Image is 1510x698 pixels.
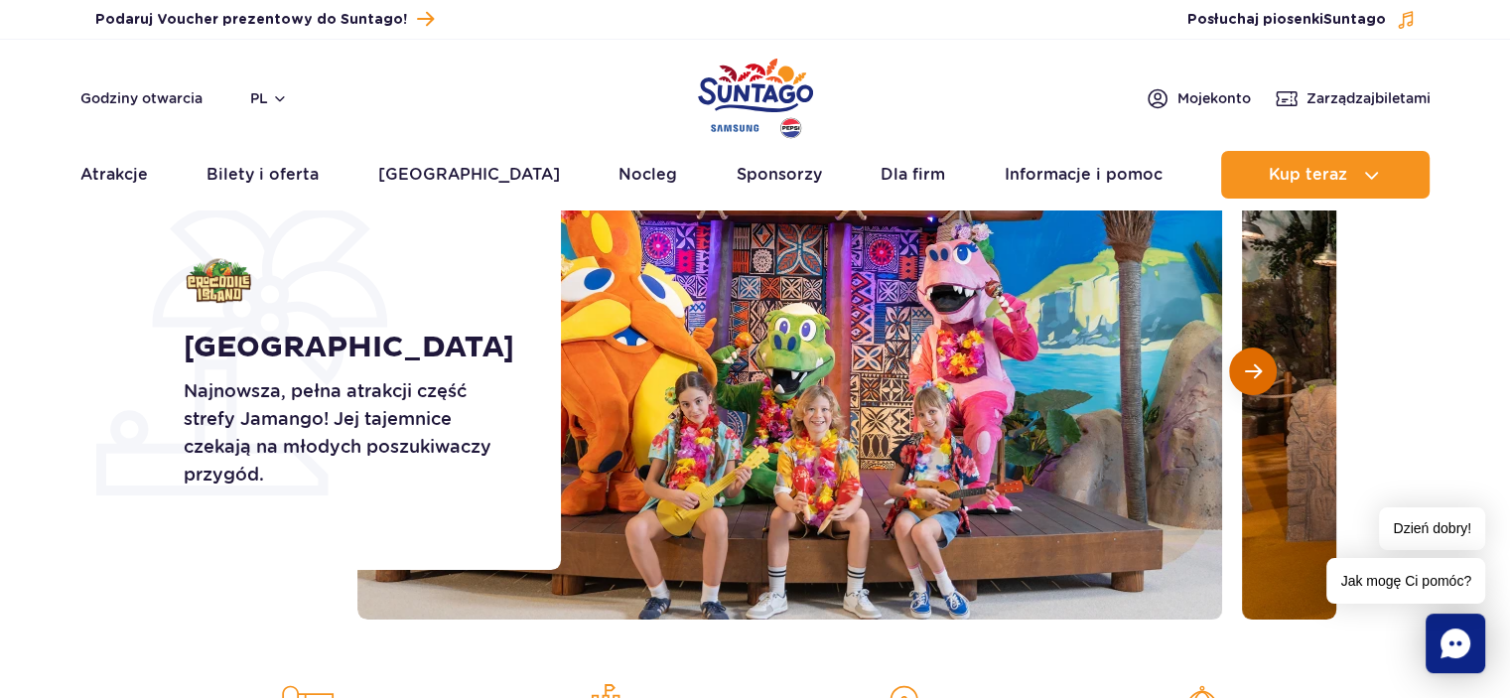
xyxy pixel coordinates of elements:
[1229,348,1277,395] button: Następny slajd
[618,151,677,199] a: Nocleg
[80,151,148,199] a: Atrakcje
[184,330,516,365] h1: [GEOGRAPHIC_DATA]
[1306,88,1431,108] span: Zarządzaj biletami
[1379,507,1485,550] span: Dzień dobry!
[1269,166,1347,184] span: Kup teraz
[698,50,813,141] a: Park of Poland
[1187,10,1386,30] span: Posłuchaj piosenki
[1146,86,1251,110] a: Mojekonto
[250,88,288,108] button: pl
[737,151,822,199] a: Sponsorzy
[206,151,319,199] a: Bilety i oferta
[1426,614,1485,673] div: Chat
[1326,558,1485,604] span: Jak mogę Ci pomóc?
[881,151,945,199] a: Dla firm
[80,88,203,108] a: Godziny otwarcia
[1323,13,1386,27] span: Suntago
[184,377,516,489] p: Najnowsza, pełna atrakcji część strefy Jamango! Jej tajemnice czekają na młodych poszukiwaczy prz...
[95,10,407,30] span: Podaruj Voucher prezentowy do Suntago!
[1221,151,1430,199] button: Kup teraz
[378,151,560,199] a: [GEOGRAPHIC_DATA]
[1275,86,1431,110] a: Zarządzajbiletami
[95,6,434,33] a: Podaruj Voucher prezentowy do Suntago!
[1005,151,1163,199] a: Informacje i pomoc
[1187,10,1416,30] button: Posłuchaj piosenkiSuntago
[1177,88,1251,108] span: Moje konto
